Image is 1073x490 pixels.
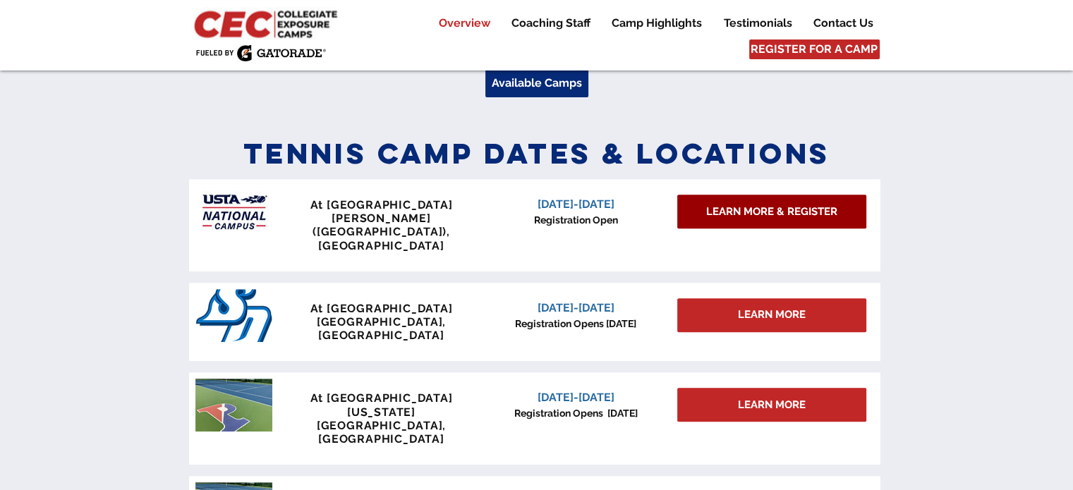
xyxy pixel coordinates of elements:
span: [DATE]-[DATE] [538,197,614,211]
div: LEARN MORE [677,298,866,332]
a: Camp Highlights [601,15,713,32]
p: Contact Us [806,15,880,32]
span: At [GEOGRAPHIC_DATA] [310,198,453,212]
a: Overview [428,15,500,32]
p: Coaching Staff [504,15,598,32]
span: [GEOGRAPHIC_DATA], [GEOGRAPHIC_DATA] [317,419,446,446]
span: Registration Opens [DATE] [515,318,636,329]
span: Available Camps [492,75,582,91]
img: penn tennis courts with logo.jpeg [195,379,272,431]
span: Tennis Camp Dates & Locations [243,135,830,171]
span: [GEOGRAPHIC_DATA], [GEOGRAPHIC_DATA] [317,315,446,342]
span: [DATE]-[DATE] [538,301,614,314]
span: At [GEOGRAPHIC_DATA][US_STATE] [310,391,453,418]
img: Fueled by Gatorade.png [195,44,326,61]
a: LEARN MORE & REGISTER [677,195,866,228]
p: Overview [432,15,497,32]
a: LEARN MORE [677,388,866,422]
span: LEARN MORE & REGISTER [706,204,837,219]
a: Coaching Staff [501,15,600,32]
p: Camp Highlights [605,15,709,32]
span: LEARN MORE [738,307,806,322]
span: Registration Open [534,214,618,226]
p: Testimonials [717,15,799,32]
span: REGISTER FOR A CAMP [751,42,878,57]
img: CEC Logo Primary_edited.jpg [191,7,344,39]
span: Registration Opens [DATE] [514,408,638,419]
a: Testimonials [713,15,802,32]
img: USTA Campus image_edited.jpg [195,185,272,238]
a: REGISTER FOR A CAMP [749,39,880,59]
a: Contact Us [803,15,883,32]
nav: Site [417,15,883,32]
span: [PERSON_NAME] ([GEOGRAPHIC_DATA]), [GEOGRAPHIC_DATA] [313,212,450,252]
span: At [GEOGRAPHIC_DATA] [310,302,453,315]
span: LEARN MORE [738,398,806,412]
img: San_Diego_Toreros_logo.png [195,289,272,342]
span: [DATE]-[DATE] [538,391,614,404]
a: Available Camps [485,69,588,97]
